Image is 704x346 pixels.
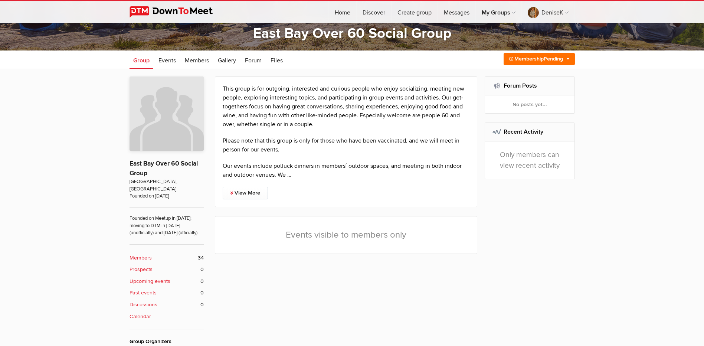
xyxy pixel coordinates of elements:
[329,1,356,23] a: Home
[476,1,521,23] a: My Groups
[504,82,537,89] a: Forum Posts
[130,337,204,346] div: Group Organizers
[241,50,265,69] a: Forum
[130,207,204,236] span: Founded on Meetup in [DATE]; moving to DTM in [DATE] (unofficially) and [DATE] (officially).
[130,6,224,17] img: DownToMeet
[200,289,204,297] span: 0
[130,265,153,274] b: Prospects
[223,187,268,199] a: View More
[130,289,204,297] a: Past events 0
[392,1,438,23] a: Create group
[155,50,180,69] a: Events
[130,265,204,274] a: Prospects 0
[485,95,574,113] div: No posts yet...
[200,301,204,309] span: 0
[130,289,157,297] b: Past events
[271,57,283,64] span: Files
[130,178,204,193] span: [GEOGRAPHIC_DATA], [GEOGRAPHIC_DATA]
[130,50,153,69] a: Group
[130,313,204,321] a: Calendar
[223,136,470,154] p: Please note that this group is only for those who have been vaccinated, and we will meet in perso...
[245,57,262,64] span: Forum
[130,301,157,309] b: Discussions
[133,57,150,64] span: Group
[214,50,240,69] a: Gallery
[130,254,152,262] b: Members
[485,141,574,179] div: Only members can view recent activity
[200,265,204,274] span: 0
[438,1,475,23] a: Messages
[504,53,575,65] a: MembershipPending
[181,50,213,69] a: Members
[130,301,204,309] a: Discussions 0
[492,123,567,141] h2: Recent Activity
[223,84,470,129] p: This group is for outgoing, interested and curious people who enjoy socializing, meeting new peop...
[198,254,204,262] span: 34
[130,313,151,321] b: Calendar
[357,1,391,23] a: Discover
[514,56,544,62] span: Membership
[158,57,176,64] span: Events
[130,254,204,262] a: Members 34
[218,57,236,64] span: Gallery
[130,277,204,285] a: Upcoming events 0
[215,216,478,254] div: Events visible to members only
[130,277,170,285] b: Upcoming events
[522,1,574,23] a: DeniseK
[130,193,204,200] span: Founded on [DATE]
[200,277,204,285] span: 0
[185,57,209,64] span: Members
[223,161,470,179] p: Our events include potluck dinners in members´ outdoor spaces, and meeting in both indoor and out...
[130,76,204,151] img: East Bay Over 60 Social Group
[267,50,286,69] a: Files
